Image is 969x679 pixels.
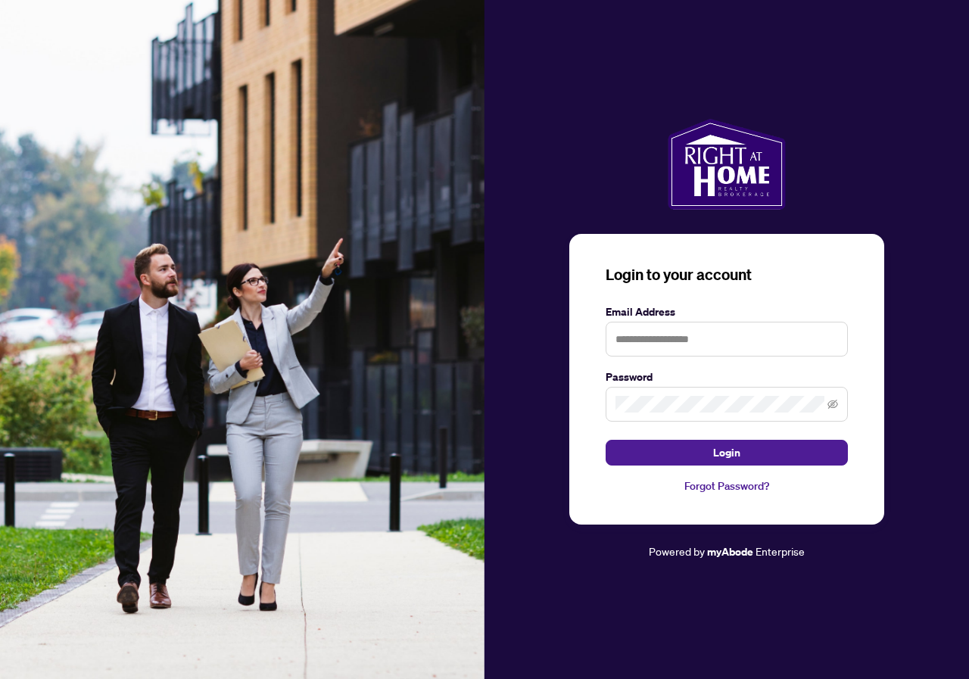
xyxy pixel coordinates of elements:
[713,441,740,465] span: Login
[606,440,848,466] button: Login
[606,304,848,320] label: Email Address
[827,399,838,410] span: eye-invisible
[668,119,785,210] img: ma-logo
[649,544,705,558] span: Powered by
[606,264,848,285] h3: Login to your account
[606,369,848,385] label: Password
[756,544,805,558] span: Enterprise
[707,544,753,560] a: myAbode
[606,478,848,494] a: Forgot Password?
